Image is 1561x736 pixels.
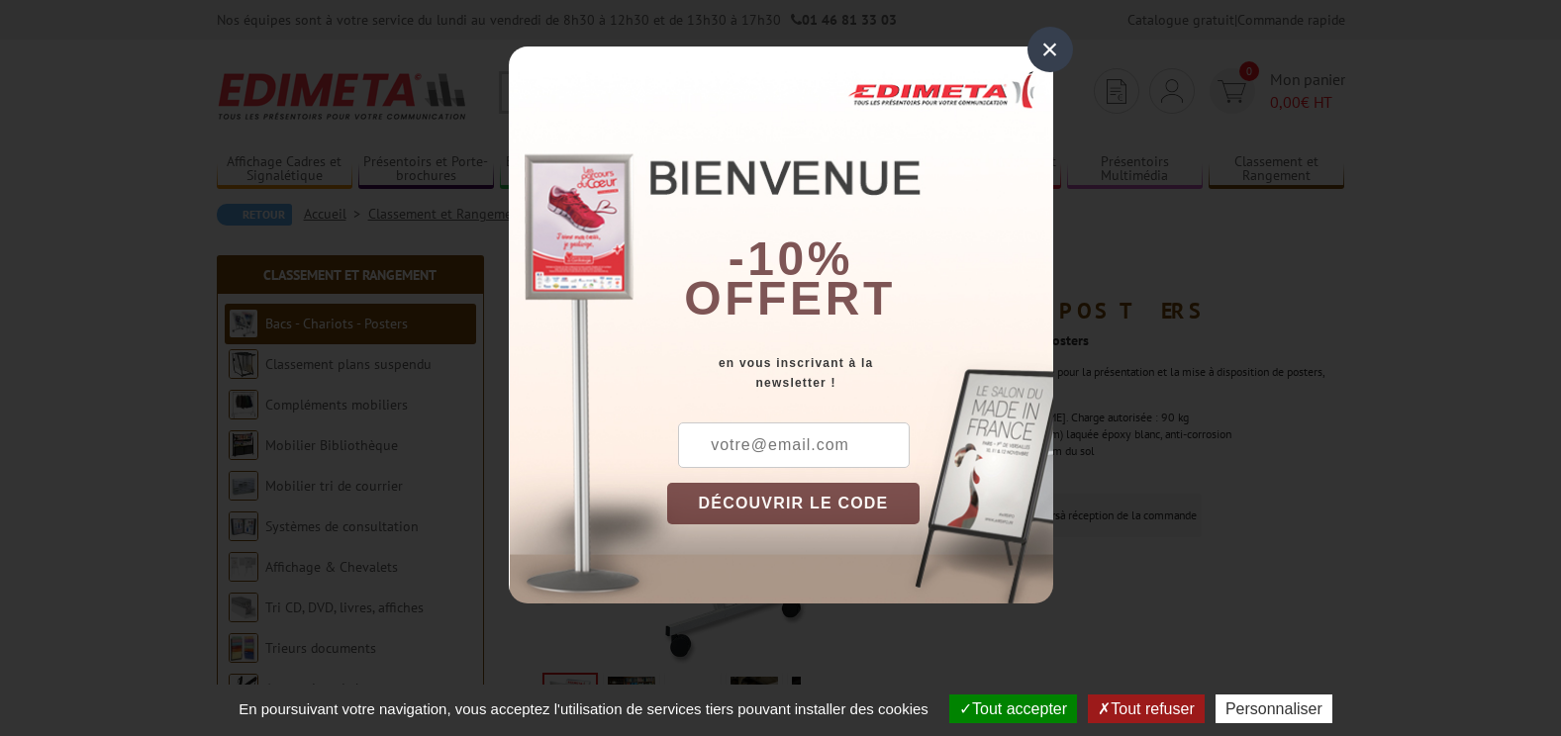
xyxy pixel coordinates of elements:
[229,700,938,717] span: En poursuivant votre navigation, vous acceptez l'utilisation de services tiers pouvant installer ...
[729,232,853,285] b: -10%
[1027,27,1073,72] div: ×
[667,483,921,524] button: DÉCOUVRIR LE CODE
[1088,694,1204,723] button: Tout refuser
[949,694,1077,723] button: Tout accepter
[1216,694,1332,723] button: Personnaliser (fenêtre modale)
[667,353,1053,393] div: en vous inscrivant à la newsletter !
[678,422,910,468] input: votre@email.com
[684,272,896,324] font: offert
